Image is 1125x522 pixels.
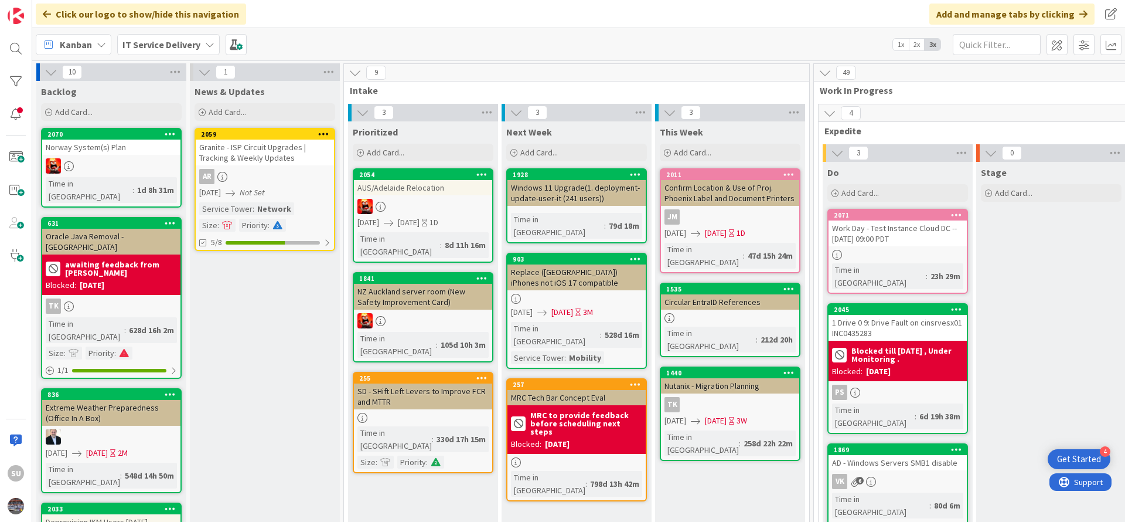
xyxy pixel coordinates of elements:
a: 836Extreme Weather Preparedness (Office In A Box)HO[DATE][DATE]2MTime in [GEOGRAPHIC_DATA]:548d 1... [41,388,182,493]
span: Add Card... [367,147,404,158]
span: : [426,456,428,469]
span: Backlog [41,86,77,97]
div: VN [354,313,492,328]
div: [DATE] [866,365,891,378]
div: JM [664,209,680,225]
div: 1841NZ Auckland server room (New Safety Improvement Card) [354,273,492,310]
span: Add Card... [674,147,711,158]
div: Time in [GEOGRAPHIC_DATA] [832,404,915,429]
div: Blocked: [832,365,862,378]
span: : [929,499,931,512]
div: 2059Granite - ISP Circuit Upgrades | Tracking & Weekly Updates [196,129,334,165]
div: 628d 16h 2m [126,324,177,337]
span: : [926,270,928,283]
div: 2011Confirm Location & Use of Proj. Phoenix Label and Document Printers [661,170,799,206]
div: 2033 [42,504,180,514]
span: : [436,338,438,351]
div: PS [829,385,967,400]
div: Size [46,347,64,360]
div: 2071Work Day - Test Instance Cloud DC -- [DATE] 09:00 PDT [829,210,967,246]
div: Norway System(s) Plan [42,140,180,155]
div: 1D [429,216,438,229]
div: Confirm Location & Use of Proj. Phoenix Label and Document Printers [661,180,799,206]
span: 1 [216,65,236,79]
div: 3M [583,306,593,318]
div: 2054AUS/Adelaide Relocation [354,170,492,195]
b: IT Service Delivery [122,39,200,50]
span: : [376,456,377,469]
div: Time in [GEOGRAPHIC_DATA] [511,471,585,497]
div: VK [829,474,967,489]
span: Add Card... [841,188,879,198]
div: [DATE] [80,279,104,291]
div: Mobility [566,351,604,364]
div: 836 [42,389,180,400]
i: Not Set [240,187,265,198]
div: AR [199,169,214,184]
div: 105d 10h 3m [438,338,489,351]
span: Do [827,167,839,178]
div: Windows 11 Upgrade(1. deployment-update-user-it (241 users)) [507,180,646,206]
div: Time in [GEOGRAPHIC_DATA] [664,431,739,456]
span: 49 [836,66,856,80]
span: 3 [527,106,547,120]
a: 20451 Drive 0 9: Drive Fault on cinsrvesx01 INC0435283Blocked till [DATE] , Under Monitoring .Blo... [827,303,968,434]
div: 255SD - SHift Left Levers to Improve FCR and MTTR [354,373,492,409]
div: Replace ([GEOGRAPHIC_DATA]) iPhones not iOS 17 compatible [507,265,646,290]
b: MRC to provide feedback before scheduling next steps [530,411,642,436]
div: 2059 [196,129,334,140]
div: AR [196,169,334,184]
span: Next Week [506,126,552,138]
span: 0 [1002,146,1022,160]
span: Add Card... [520,147,558,158]
span: [DATE] [357,216,379,229]
div: Oracle Java Removal - [GEOGRAPHIC_DATA] [42,229,180,255]
span: Add Card... [209,107,246,117]
a: 2011Confirm Location & Use of Proj. Phoenix Label and Document PrintersJM[DATE][DATE]1DTime in [G... [660,168,800,273]
span: : [739,437,741,450]
a: 2059Granite - ISP Circuit Upgrades | Tracking & Weekly UpdatesAR[DATE]Not SetService Tower:Networ... [195,128,335,251]
div: Work Day - Test Instance Cloud DC -- [DATE] 09:00 PDT [829,221,967,246]
img: VN [357,313,373,328]
span: : [268,219,270,232]
span: [DATE] [551,306,573,318]
a: 2070Norway System(s) PlanVNTime in [GEOGRAPHIC_DATA]:1d 8h 31m [41,128,182,208]
span: News & Updates [195,86,265,97]
span: 9 [366,66,386,80]
a: 257MRC Tech Bar Concept EvalMRC to provide feedback before scheduling next stepsBlocked:[DATE]Tim... [506,378,647,501]
input: Quick Filter... [953,34,1041,55]
div: Service Tower [511,351,564,364]
div: VK [832,474,847,489]
span: : [743,249,745,262]
span: : [604,219,606,232]
div: Time in [GEOGRAPHIC_DATA] [511,213,604,239]
div: Priority [397,456,426,469]
div: 1440 [661,368,799,378]
div: 2070 [42,129,180,140]
div: Add and manage tabs by clicking [929,4,1095,25]
span: 5/8 [211,236,222,249]
img: VN [357,199,373,214]
div: Time in [GEOGRAPHIC_DATA] [46,317,124,343]
div: 1440Nutanix - Migration Planning [661,368,799,394]
div: 2045 [834,306,967,314]
div: 23h 29m [928,270,963,283]
span: : [440,239,442,252]
div: 1D [737,227,745,239]
b: Blocked till [DATE] , Under Monitoring . [851,347,963,363]
div: 4 [1100,446,1110,457]
div: Time in [GEOGRAPHIC_DATA] [357,426,432,452]
div: Time in [GEOGRAPHIC_DATA] [832,263,926,289]
span: 4 [841,106,861,120]
div: 903Replace ([GEOGRAPHIC_DATA]) iPhones not iOS 17 compatible [507,254,646,290]
div: AUS/Adelaide Relocation [354,180,492,195]
div: 1535 [666,285,799,293]
span: 1x [893,39,909,50]
div: 1841 [359,274,492,283]
span: Support [25,2,53,16]
div: TK [664,397,680,412]
div: Blocked: [511,438,541,450]
div: 1928Windows 11 Upgrade(1. deployment-update-user-it (241 users)) [507,170,646,206]
span: Add Card... [55,107,93,117]
div: 631 [47,219,180,228]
